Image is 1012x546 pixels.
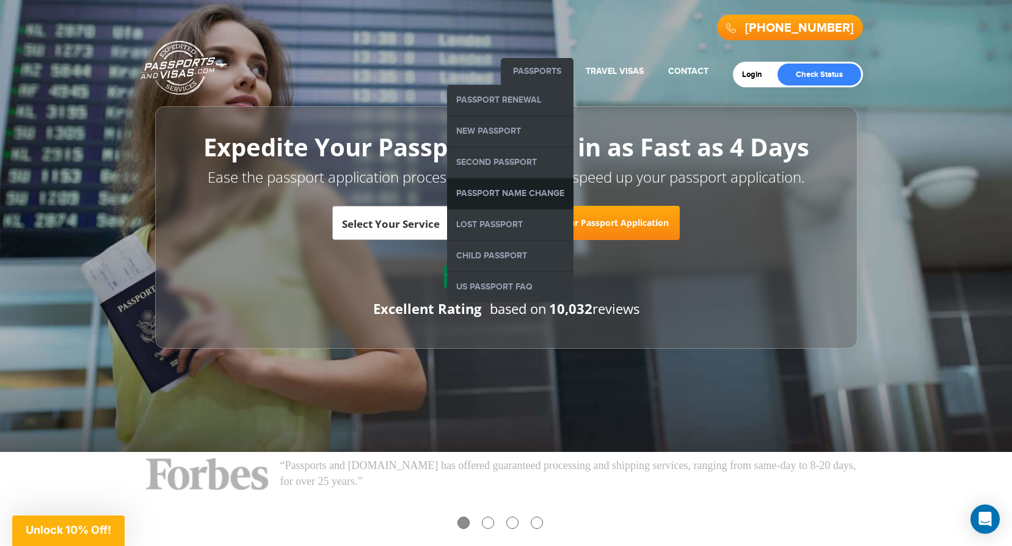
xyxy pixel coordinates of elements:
[446,268,464,286] img: Sprite St
[373,299,481,318] div: Excellent Rating
[777,64,861,86] a: Check Status
[586,66,644,76] a: Travel Visas
[140,40,227,95] a: Passports & [DOMAIN_NAME]
[447,209,573,240] a: Lost Passport
[490,299,547,318] span: based on
[447,116,573,147] a: New Passport
[342,217,440,231] span: Select Your Service
[447,147,573,178] a: Second Passport
[668,66,708,76] a: Contact
[447,241,573,271] a: Child Passport
[745,21,854,35] a: [PHONE_NUMBER]
[549,299,592,318] strong: 10,032
[513,66,561,76] a: Passports
[332,206,515,240] span: Select Your Service
[12,515,125,546] div: Unlock 10% Off!
[447,272,573,302] a: US Passport FAQ
[742,70,771,79] a: Login
[183,167,830,187] p: Ease the passport application process and apply now to speed up your passport application.
[342,211,503,245] span: Select Your Service
[970,504,1000,534] div: Open Intercom Messenger
[183,134,830,161] h1: Expedite Your Passport Simply in as Fast as 4 Days
[447,85,573,115] a: Passport Renewal
[549,299,639,318] span: reviews
[26,523,111,536] span: Unlock 10% Off!
[146,458,268,490] img: Forbes
[280,458,867,489] p: “Passports and [DOMAIN_NAME] has offered guaranteed processing and shipping services, ranging fro...
[524,206,680,240] a: Start Your Passport Application
[447,178,573,209] a: Passport Name Change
